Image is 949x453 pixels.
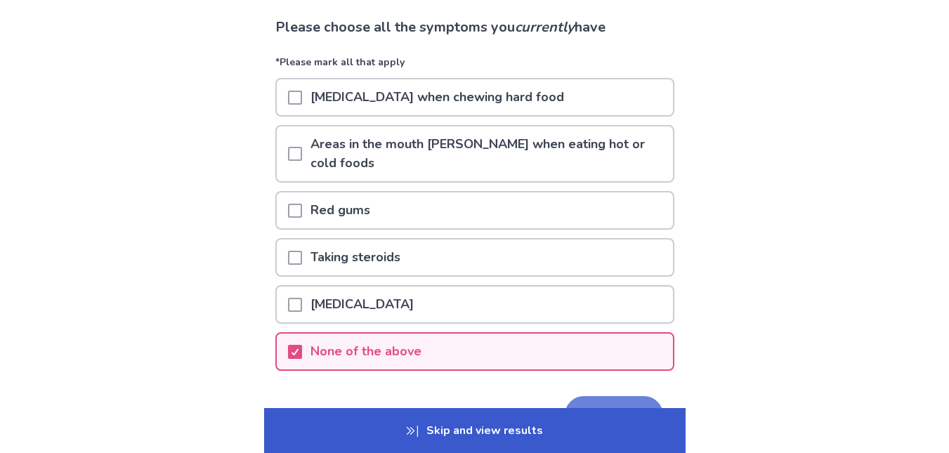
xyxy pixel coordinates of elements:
[302,126,673,181] p: Areas in the mouth [PERSON_NAME] when eating hot or cold foods
[302,334,430,369] p: None of the above
[302,192,379,228] p: Red gums
[565,396,663,434] button: Next
[275,55,674,78] p: *Please mark all that apply
[302,79,572,115] p: [MEDICAL_DATA] when chewing hard food
[302,287,422,322] p: [MEDICAL_DATA]
[515,18,575,37] i: currently
[302,239,409,275] p: Taking steroids
[275,17,674,38] p: Please choose all the symptoms you have
[264,408,686,453] p: Skip and view results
